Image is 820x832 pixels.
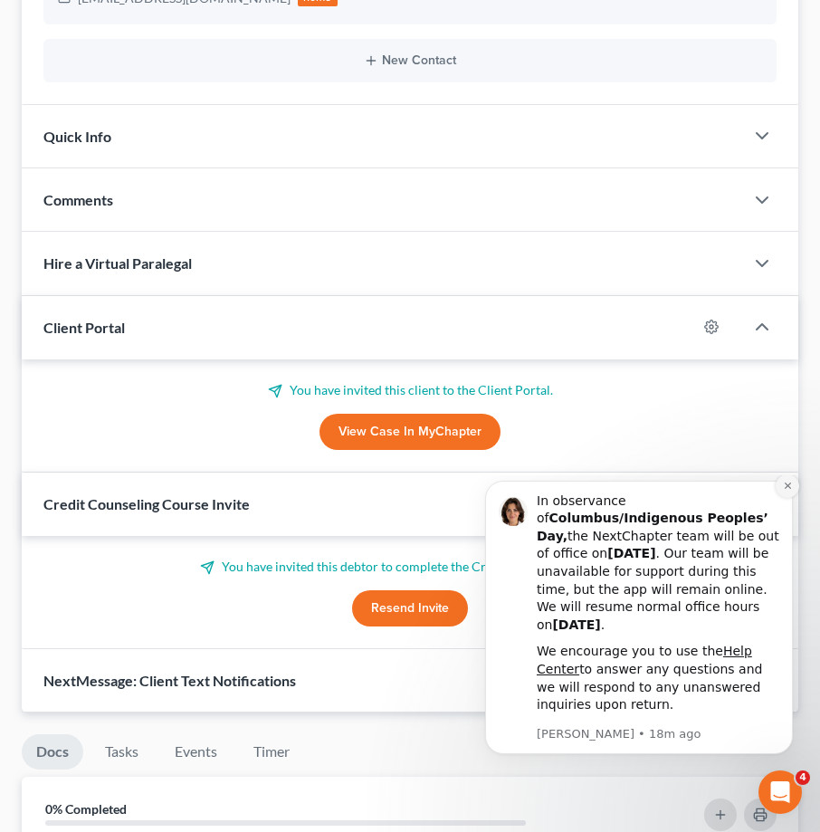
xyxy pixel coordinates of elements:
iframe: Intercom notifications message [458,475,820,823]
p: You have invited this debtor to complete the Credit Counseling Course. [43,558,777,576]
span: Credit Counseling Course Invite [43,495,250,512]
span: Hire a Virtual Paralegal [43,254,192,272]
p: You have invited this client to the Client Portal. [43,381,777,399]
span: 4 [796,770,810,785]
span: Quick Info [43,128,111,145]
span: Comments [43,191,113,208]
button: Resend Invite [352,590,468,626]
a: Timer [239,734,304,770]
a: Tasks [91,734,153,770]
a: Events [160,734,232,770]
a: Docs [22,734,83,770]
a: View Case in MyChapter [319,414,501,450]
span: Client Portal [43,319,125,336]
iframe: Intercom live chat [758,770,802,814]
span: NextMessage: Client Text Notifications [43,672,296,689]
strong: 0% Completed [45,801,127,817]
button: New Contact [58,53,762,68]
